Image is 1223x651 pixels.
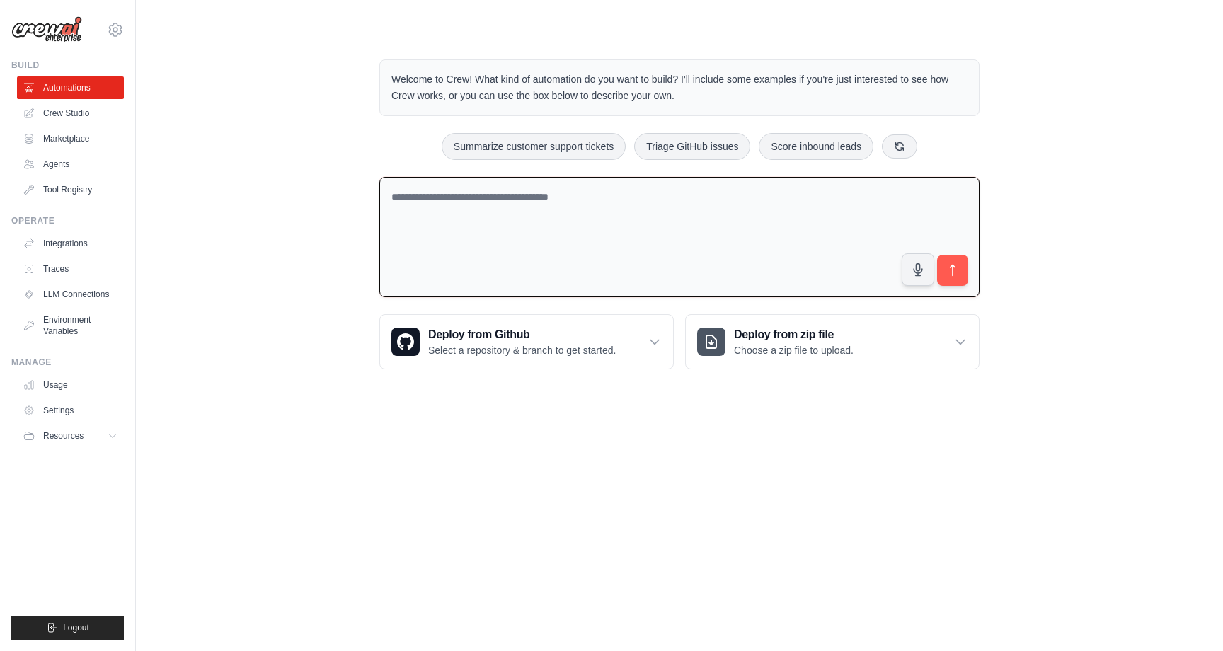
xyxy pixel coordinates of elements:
button: Resources [17,425,124,447]
p: Choose a zip file to upload. [734,343,854,357]
span: Step 1 [963,524,992,535]
span: Resources [43,430,84,442]
a: Integrations [17,232,124,255]
p: Welcome to Crew! What kind of automation do you want to build? I'll include some examples if you'... [391,71,968,104]
button: Triage GitHub issues [634,133,750,160]
a: Settings [17,399,124,422]
p: Select a repository & branch to get started. [428,343,616,357]
a: Automations [17,76,124,99]
span: Logout [63,622,89,633]
button: Score inbound leads [759,133,873,160]
a: Usage [17,374,124,396]
h3: Deploy from Github [428,326,616,343]
div: Operate [11,215,124,226]
button: Summarize customer support tickets [442,133,626,160]
a: Marketplace [17,127,124,150]
a: LLM Connections [17,283,124,306]
a: Crew Studio [17,102,124,125]
img: Logo [11,16,82,43]
a: Traces [17,258,124,280]
a: Tool Registry [17,178,124,201]
p: Describe the automation you want to build, select an example option, or use the microphone to spe... [953,565,1172,611]
div: Build [11,59,124,71]
a: Environment Variables [17,309,124,342]
h3: Deploy from zip file [734,326,854,343]
iframe: Chat Widget [1152,583,1223,651]
h3: Create an automation [953,540,1172,559]
button: Logout [11,616,124,640]
div: Manage [11,357,124,368]
button: Close walkthrough [1180,522,1190,532]
a: Agents [17,153,124,175]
